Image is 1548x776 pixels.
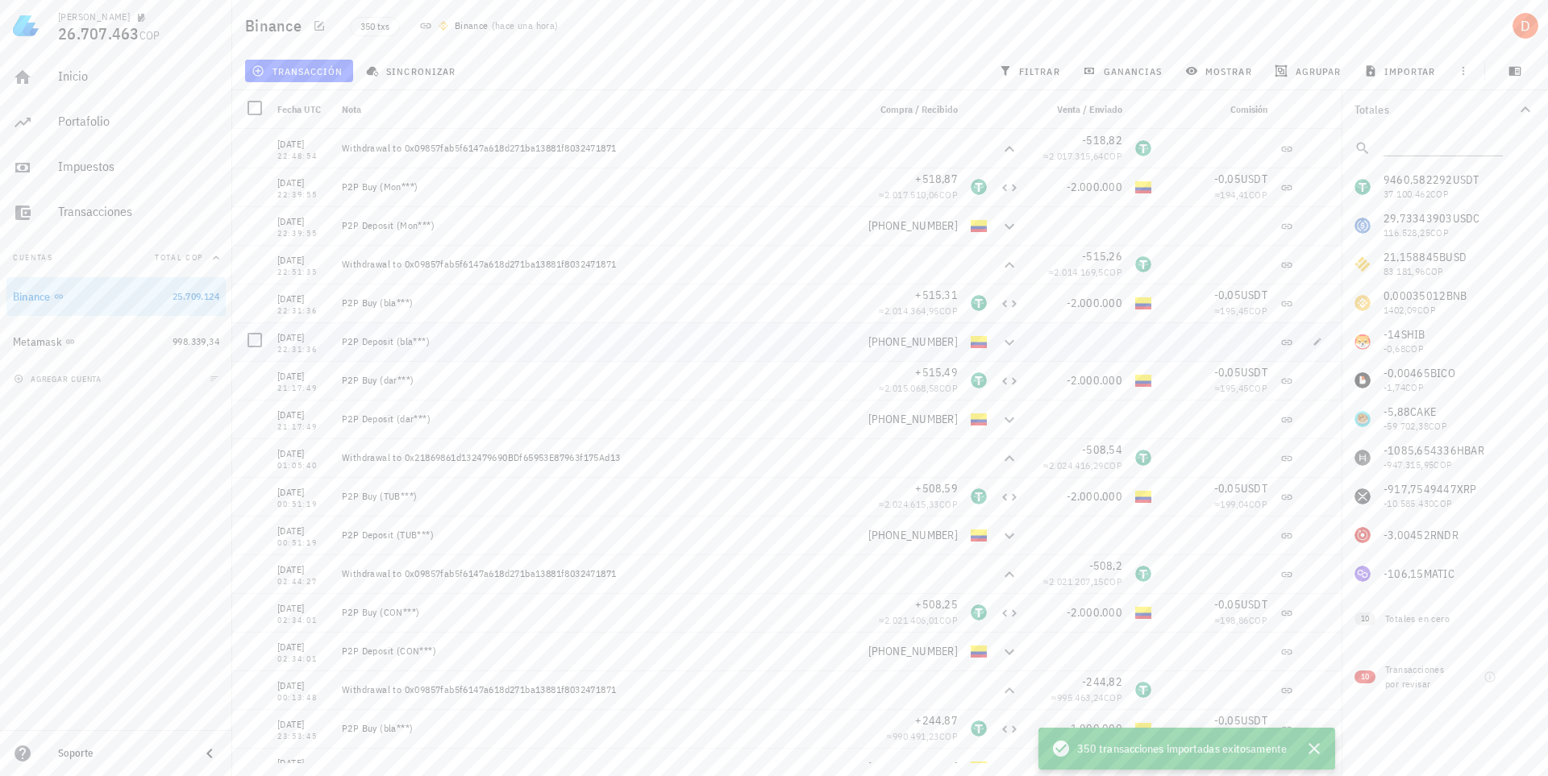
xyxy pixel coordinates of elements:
button: ganancias [1076,60,1172,82]
span: [PHONE_NUMBER] [868,528,959,542]
div: [DATE] [277,214,329,230]
span: 2.015.068,58 [884,382,939,394]
div: P2P Deposit (dar***) [342,413,855,425]
div: COP-icon [1135,295,1151,311]
span: ganancias [1086,64,1162,77]
span: ≈ [1214,189,1267,201]
div: [DATE] [277,600,329,616]
span: -1.000.000 [1067,721,1123,736]
div: [DATE] [277,446,329,462]
span: 195,45 [1220,382,1248,394]
div: 02:44:27 [277,578,329,586]
span: COP [939,614,958,626]
span: 2.024.615,33 [884,498,939,510]
div: 00:51:19 [277,500,329,508]
span: +515,31 [915,288,958,302]
span: ≈ [1214,305,1267,317]
div: [DATE] [277,407,329,423]
span: -0,05 [1214,713,1241,728]
div: 00:13:48 [277,694,329,702]
div: USDT-icon [971,179,987,195]
span: Fecha UTC [277,103,321,115]
div: 02:34:01 [277,616,329,625]
div: USDT-icon [971,295,987,311]
div: [DATE] [277,716,329,732]
span: [PHONE_NUMBER] [868,644,959,658]
div: 22:31:36 [277,307,329,315]
div: [PERSON_NAME] [58,10,130,23]
span: COP [139,28,160,43]
span: Nota [342,103,361,115]
span: 10 [1361,612,1369,625]
span: Compra / Recibido [880,103,958,115]
div: Fecha UTC [271,90,335,129]
div: [DATE] [277,291,329,307]
div: Totales [1354,104,1516,115]
div: [DATE] [277,484,329,500]
span: sincronizar [369,64,456,77]
span: ≈ [1214,614,1267,626]
div: COP-icon [1135,720,1151,737]
span: COP [1104,691,1122,703]
button: transacción [245,60,353,82]
div: Transacciones por revisar [1385,662,1453,691]
span: ≈ [879,614,958,626]
div: Withdrawal to 0x21869861d132479690BDf65953E87963f175Ad13 [342,451,855,464]
span: COP [939,730,958,742]
span: -508,2 [1089,558,1123,573]
div: Binance [13,290,51,304]
div: 01:05:40 [277,462,329,470]
span: ≈ [879,189,958,201]
div: Comisión [1158,90,1274,129]
div: P2P Buy (bla***) [342,297,855,309]
span: agregar cuenta [17,374,102,384]
button: importar [1357,60,1446,82]
div: Metamask [13,335,62,349]
button: sincronizar [360,60,466,82]
div: USDT-icon [971,604,987,620]
span: +508,59 [915,481,958,496]
div: [DATE] [277,136,329,152]
span: 995.463,24 [1057,691,1104,703]
span: filtrar [1002,64,1060,77]
span: ≈ [879,382,958,394]
span: +518,87 [915,172,958,186]
span: COP [1104,459,1122,471]
div: Portafolio [58,114,219,129]
div: COP-icon [971,643,987,659]
span: ≈ [1048,266,1122,278]
div: P2P Deposit (TUB***) [342,529,855,542]
div: [DATE] [277,755,329,771]
div: [DATE] [277,639,329,655]
span: COP [939,189,958,201]
span: 194,41 [1220,189,1248,201]
div: 22:51:35 [277,268,329,276]
div: 22:39:55 [277,230,329,238]
div: COP-icon [1135,488,1151,504]
span: Total COP [155,252,203,263]
div: 21:17:49 [277,384,329,392]
span: USDT [1241,713,1267,728]
span: USDT [1241,481,1267,496]
div: USDT-icon [1135,450,1151,466]
span: agrupar [1278,64,1341,77]
span: 2.024.416,29 [1049,459,1104,471]
span: ( ) [492,18,559,34]
div: Withdrawal to 0x09857fab5f6147a618d271ba13881f8032471871 [342,567,855,580]
div: P2P Buy (CON***) [342,606,855,619]
div: COP-icon [971,334,987,350]
img: LedgiFi [13,13,39,39]
span: 350 txs [360,18,389,35]
div: P2P Buy (TUB***) [342,490,855,503]
span: 199,04 [1220,498,1248,510]
span: 2.021.406,01 [884,614,939,626]
span: [PHONE_NUMBER] [868,218,959,233]
div: [DATE] [277,175,329,191]
div: [DATE] [277,523,329,539]
div: 23:53:45 [277,732,329,741]
span: -244,82 [1082,674,1122,689]
div: Withdrawal to 0x09857fab5f6147a618d271ba13881f8032471871 [342,258,855,271]
span: COP [1249,382,1267,394]
div: Totales en cero [1385,612,1503,626]
div: P2P Deposit (CON***) [342,645,855,658]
